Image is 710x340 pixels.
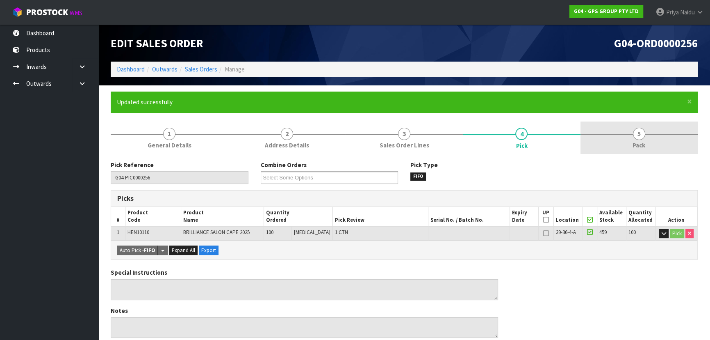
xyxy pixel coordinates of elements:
span: General Details [148,141,191,149]
span: Edit Sales Order [111,36,203,50]
label: Combine Orders [261,161,307,169]
a: G04 - GPS GROUP PTY LTD [569,5,643,18]
small: WMS [70,9,82,17]
label: Notes [111,306,128,315]
span: FIFO [410,172,426,181]
span: Sales Order Lines [380,141,429,149]
label: Pick Reference [111,161,154,169]
span: Naidu [680,8,695,16]
th: Available Stock [597,207,626,226]
span: 1 CTN [335,229,348,236]
th: Product Code [125,207,181,226]
span: 459 [599,229,607,236]
span: 4 [515,128,528,140]
span: [MEDICAL_DATA] [294,229,330,236]
button: Pick [670,229,684,239]
th: Quantity Ordered [264,207,332,226]
label: Special Instructions [111,268,167,277]
th: Product Name [181,207,264,226]
th: UP [538,207,553,226]
span: G04-ORD0000256 [614,36,698,50]
strong: FIFO [144,247,155,254]
span: 1 [117,229,119,236]
span: 39-36-4-A [556,229,576,236]
strong: G04 - GPS GROUP PTY LTD [574,8,639,15]
span: Expand All [172,247,195,254]
a: Outwards [152,65,177,73]
span: HEN10110 [127,229,149,236]
button: Export [199,246,218,255]
a: Sales Orders [185,65,217,73]
th: Pick Review [332,207,428,226]
span: 1 [163,128,175,140]
th: Serial No. / Batch No. [428,207,510,226]
span: Pack [633,141,645,149]
span: Priya [666,8,679,16]
span: 3 [398,128,410,140]
span: 100 [266,229,273,236]
span: Manage [225,65,245,73]
span: ProStock [26,7,68,18]
button: Expand All [169,246,198,255]
button: Auto Pick -FIFO [117,246,158,255]
h3: Picks [117,195,398,202]
th: Action [655,207,697,226]
th: Expiry Date [510,207,538,226]
span: 5 [633,128,645,140]
span: 100 [628,229,636,236]
th: Quantity Allocated [626,207,655,226]
span: Pick [516,141,527,150]
span: Updated successfully [117,98,173,106]
span: BRILLIANCE SALON CAPE 2025 [183,229,250,236]
label: Pick Type [410,161,438,169]
img: cube-alt.png [12,7,23,17]
span: Address Details [265,141,309,149]
th: Location [553,207,583,226]
th: # [111,207,125,226]
span: 2 [281,128,293,140]
span: × [687,96,692,107]
a: Dashboard [117,65,145,73]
